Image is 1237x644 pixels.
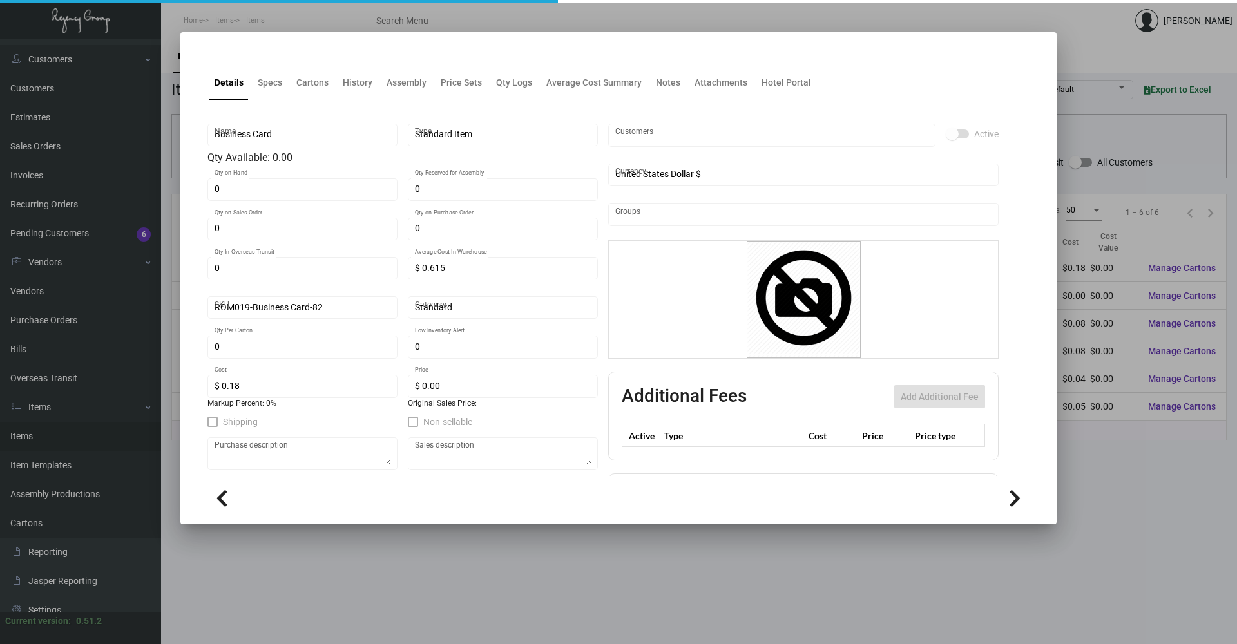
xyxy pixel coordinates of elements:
[974,126,999,142] span: Active
[622,424,662,447] th: Active
[546,76,642,90] div: Average Cost Summary
[5,614,71,628] div: Current version:
[387,76,427,90] div: Assembly
[859,424,912,447] th: Price
[215,76,244,90] div: Details
[423,414,472,430] span: Non-sellable
[894,385,985,408] button: Add Additional Fee
[622,385,747,408] h2: Additional Fees
[695,76,747,90] div: Attachments
[76,614,102,628] div: 0.51.2
[343,76,372,90] div: History
[615,130,929,140] input: Add new..
[207,150,598,166] div: Qty Available: 0.00
[762,76,811,90] div: Hotel Portal
[223,414,258,430] span: Shipping
[441,76,482,90] div: Price Sets
[656,76,680,90] div: Notes
[296,76,329,90] div: Cartons
[805,424,858,447] th: Cost
[258,76,282,90] div: Specs
[615,209,992,220] input: Add new..
[912,424,970,447] th: Price type
[901,392,979,402] span: Add Additional Fee
[661,424,805,447] th: Type
[496,76,532,90] div: Qty Logs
